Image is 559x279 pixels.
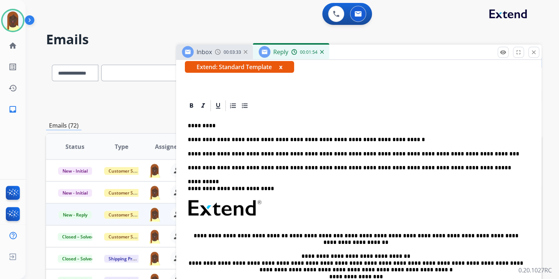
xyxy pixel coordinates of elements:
button: x [279,63,282,71]
div: Underline [213,100,224,111]
span: 00:01:54 [300,49,317,55]
div: Bullet List [239,100,250,111]
mat-icon: inbox [8,105,17,114]
mat-icon: person_remove [173,232,182,241]
mat-icon: home [8,41,17,50]
span: Closed – Solved [58,233,98,241]
img: agent-avatar [148,163,161,178]
span: Customer Support [104,233,152,241]
img: agent-avatar [148,207,161,222]
span: 00:03:33 [224,49,241,55]
span: Status [65,142,84,151]
h2: Emails [46,32,541,47]
span: Assignee [155,142,180,151]
img: agent-avatar [148,251,161,265]
span: Inbox [197,48,212,56]
span: New - Initial [58,189,92,197]
span: Type [115,142,128,151]
mat-icon: person_remove [173,254,182,263]
mat-icon: remove_red_eye [500,49,506,56]
p: Emails (72) [46,121,81,130]
span: Extend: Standard Template [185,61,294,73]
img: agent-avatar [148,229,161,244]
div: Ordered List [228,100,239,111]
mat-icon: person_remove [173,166,182,175]
mat-icon: close [531,49,537,56]
span: New - Initial [58,167,92,175]
div: Italic [198,100,209,111]
mat-icon: fullscreen [515,49,522,56]
mat-icon: person_remove [173,188,182,197]
span: Shipping Protection [104,255,154,263]
mat-icon: person_remove [173,210,182,219]
span: New - Reply [58,211,92,219]
span: Reply [273,48,288,56]
img: avatar [3,10,23,31]
div: Bold [186,100,197,111]
span: Customer Support [104,167,152,175]
mat-icon: history [8,84,17,93]
img: agent-avatar [148,185,161,200]
span: Customer Support [104,189,152,197]
p: 0.20.1027RC [518,266,552,275]
mat-icon: list_alt [8,63,17,71]
span: Closed – Solved [58,255,98,263]
span: Customer Support [104,211,152,219]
